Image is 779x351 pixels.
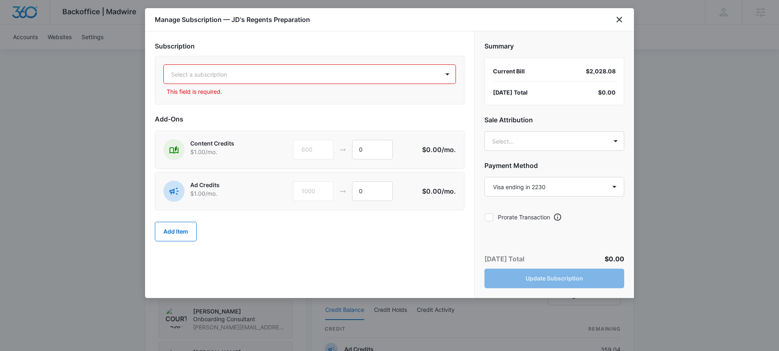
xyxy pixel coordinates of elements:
p: This field is required. [167,87,456,96]
input: 1 [352,140,393,159]
h2: Payment Method [484,161,624,170]
input: 1 [352,181,393,201]
label: Prorate Transaction [484,213,550,221]
span: [DATE] Total [493,88,528,97]
p: Ad Credits [190,181,262,189]
span: /mo. [442,146,456,154]
h2: Add-Ons [155,114,464,124]
div: $2,028.08 [586,67,616,75]
h1: Manage Subscription — JD's Regents Preparation [155,15,310,24]
p: [DATE] Total [484,254,524,264]
p: $0.00 [418,145,456,155]
span: $0.00 [598,88,616,97]
p: $1.00 /mo. [190,148,262,156]
p: $1.00 /mo. [190,189,262,198]
p: Content Credits [190,139,262,148]
span: /mo. [442,187,456,195]
button: close [614,15,624,24]
h2: Subscription [155,41,464,51]
input: Subscription [171,70,173,79]
button: Add Item [155,222,197,241]
span: Current Bill [493,68,525,75]
h2: Summary [484,41,624,51]
span: $0.00 [605,255,624,263]
p: $0.00 [418,186,456,196]
h2: Sale Attribution [484,115,624,125]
